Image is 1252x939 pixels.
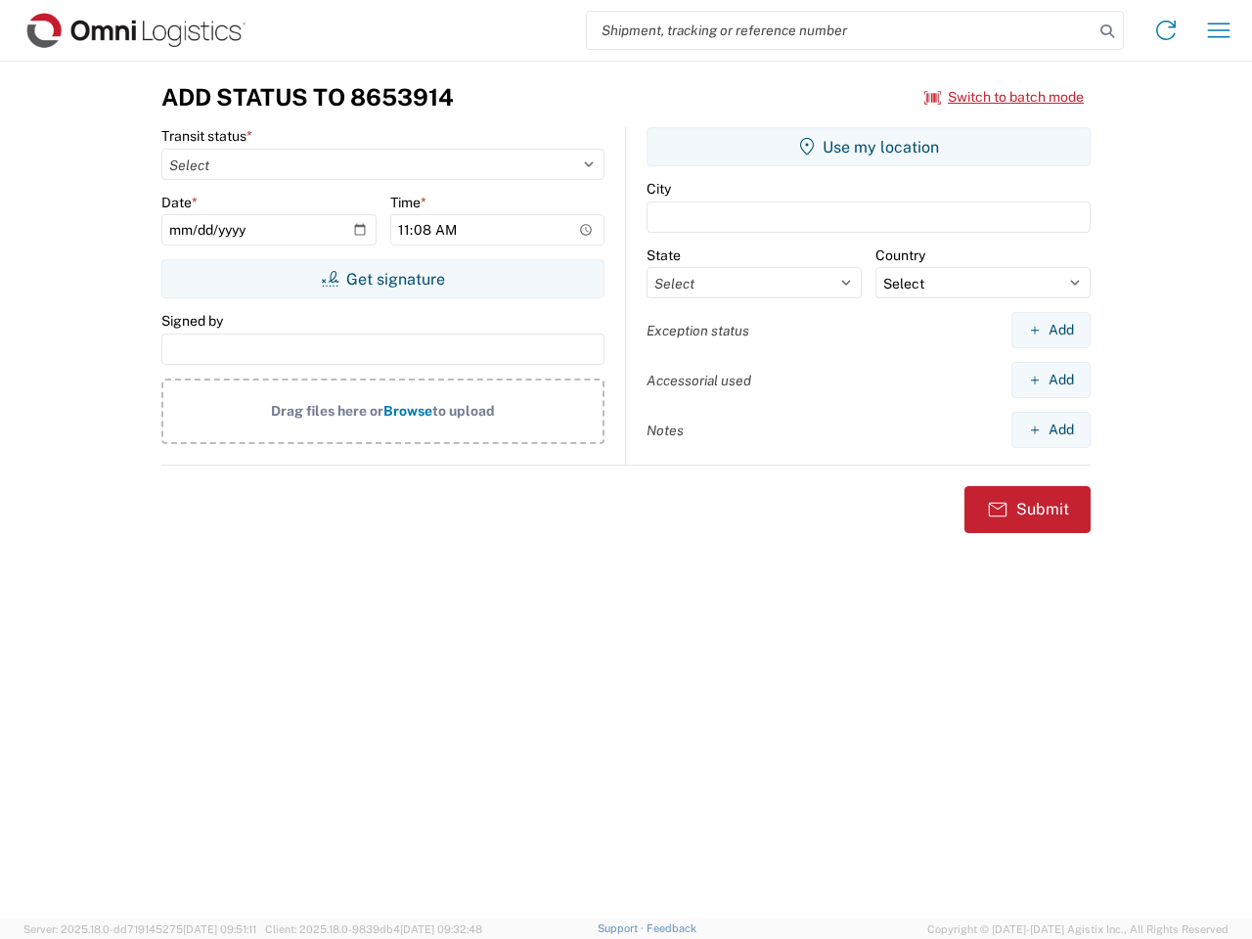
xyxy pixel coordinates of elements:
[265,923,482,935] span: Client: 2025.18.0-9839db4
[161,259,604,298] button: Get signature
[390,194,426,211] label: Time
[161,83,454,112] h3: Add Status to 8653914
[161,127,252,145] label: Transit status
[1011,312,1091,348] button: Add
[23,923,256,935] span: Server: 2025.18.0-dd719145275
[432,403,495,419] span: to upload
[647,422,684,439] label: Notes
[598,922,647,934] a: Support
[647,322,749,339] label: Exception status
[161,312,223,330] label: Signed by
[1011,362,1091,398] button: Add
[400,923,482,935] span: [DATE] 09:32:48
[647,372,751,389] label: Accessorial used
[183,923,256,935] span: [DATE] 09:51:11
[161,194,198,211] label: Date
[587,12,1094,49] input: Shipment, tracking or reference number
[924,81,1084,113] button: Switch to batch mode
[383,403,432,419] span: Browse
[1011,412,1091,448] button: Add
[647,127,1091,166] button: Use my location
[647,246,681,264] label: State
[647,922,696,934] a: Feedback
[927,920,1229,938] span: Copyright © [DATE]-[DATE] Agistix Inc., All Rights Reserved
[964,486,1091,533] button: Submit
[271,403,383,419] span: Drag files here or
[875,246,925,264] label: Country
[647,180,671,198] label: City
